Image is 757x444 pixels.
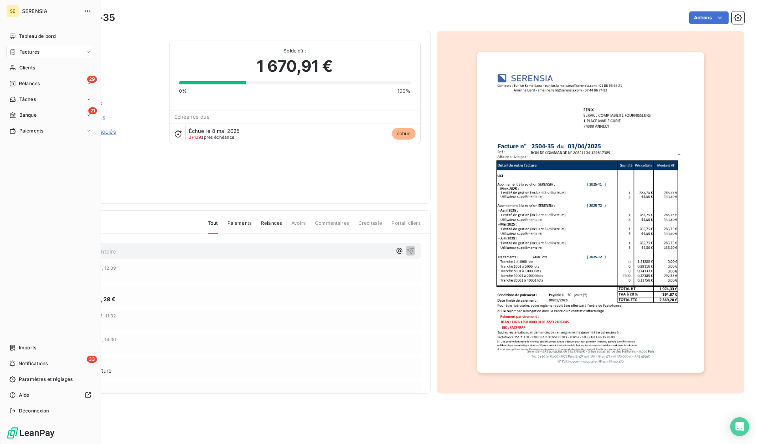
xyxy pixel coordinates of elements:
[6,30,94,43] a: Tableau de bord
[392,128,416,140] span: échue
[189,128,240,134] span: Échue le 8 mai 2025
[6,125,94,137] a: Paiements
[397,88,411,95] span: 100%
[6,389,94,401] a: Aide
[227,220,252,233] span: Paiements
[6,46,94,58] a: Factures
[730,417,749,436] div: Open Intercom Messenger
[19,407,49,414] span: Déconnexion
[88,107,97,114] span: 21
[315,220,349,233] span: Commentaires
[6,341,94,354] a: Imports
[689,11,729,24] button: Actions
[189,135,235,140] span: après échéance
[261,220,282,233] span: Relances
[291,220,306,233] span: Avoirs
[19,96,36,103] span: Tâches
[19,376,73,383] span: Paramètres et réglages
[179,88,187,95] span: 0%
[19,360,48,367] span: Notifications
[477,52,704,373] img: invoice_thumbnail
[19,112,37,119] span: Banque
[6,427,55,439] img: Logo LeanPay
[19,392,30,399] span: Aide
[189,134,201,140] span: J+109
[6,373,94,386] a: Paramètres et réglages
[87,356,97,363] span: 33
[6,77,94,90] a: 29Relances
[257,54,333,78] span: 1 670,91 €
[358,220,382,233] span: Creditsafe
[6,93,94,106] a: Tâches
[87,76,97,83] span: 29
[6,62,94,74] a: Clients
[22,8,79,14] span: SERENSIA
[6,5,19,17] div: SE
[90,295,116,303] span: 698,29 €
[19,80,40,87] span: Relances
[19,127,43,134] span: Paiements
[179,47,411,54] span: Solde dû :
[19,49,39,56] span: Factures
[392,220,420,233] span: Portail client
[19,33,56,40] span: Tableau de bord
[19,344,36,351] span: Imports
[19,64,35,71] span: Clients
[208,220,218,234] span: Tout
[174,114,210,120] span: Échéance due
[6,109,94,121] a: 21Banque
